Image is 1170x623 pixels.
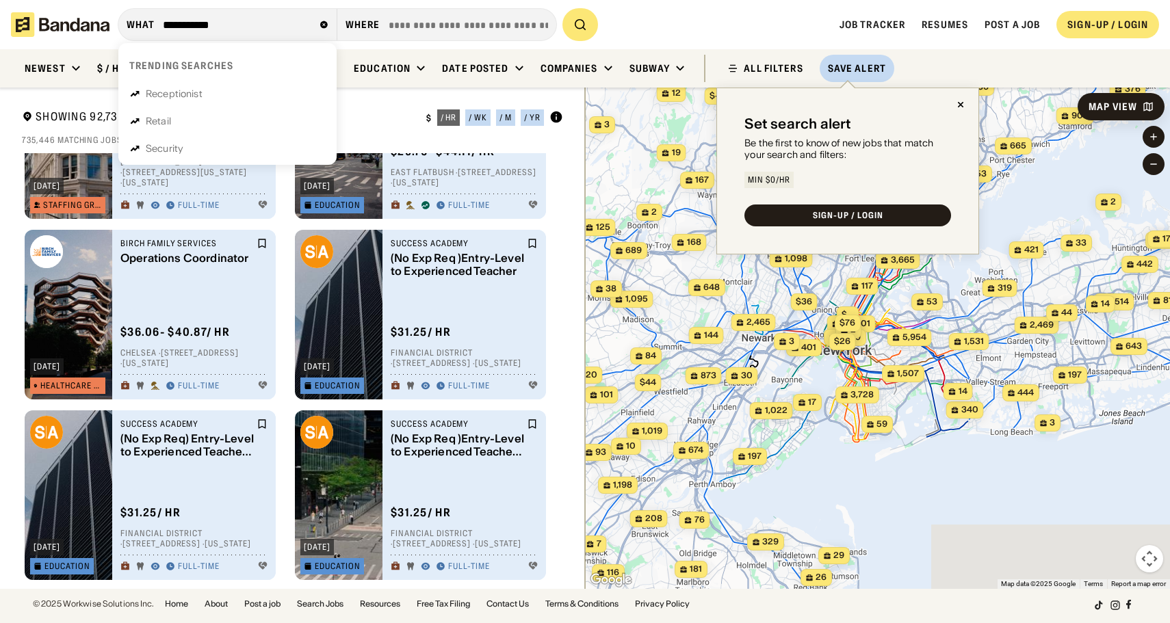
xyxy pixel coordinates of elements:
div: / wk [469,114,487,122]
div: Financial District · [STREET_ADDRESS] · [US_STATE] [391,528,538,549]
a: Job Tracker [840,18,905,31]
a: Terms (opens in new tab) [1084,580,1103,587]
div: Companies [541,62,598,75]
div: Map View [1089,102,1137,111]
img: Success Academy logo [300,416,333,449]
span: 3,728 [850,389,874,401]
div: Full-time [448,200,490,211]
span: 401 [801,342,816,354]
div: Full-time [178,200,220,211]
span: 84 [645,350,656,362]
span: 3 [1050,417,1055,429]
div: Education [315,562,361,570]
div: Financial District · [STREET_ADDRESS] · [US_STATE] [120,528,268,549]
div: [PERSON_NAME][GEOGRAPHIC_DATA] · [STREET_ADDRESS][US_STATE] · [US_STATE] [120,146,268,188]
div: [DATE] [304,182,330,190]
span: 3,665 [890,254,914,266]
span: 1,239 [839,332,861,343]
span: 643 [1126,341,1142,352]
div: SIGN-UP / LOGIN [1067,18,1148,31]
span: $44 [639,377,655,387]
span: 168 [686,237,701,248]
img: Success Academy logo [30,416,63,449]
div: $ / hour [97,62,140,75]
img: Google [588,571,634,589]
span: 442 [1136,259,1153,270]
div: East Flatbush · [STREET_ADDRESS] · [US_STATE] [391,167,538,188]
div: Newest [25,62,66,75]
div: Subway [629,62,671,75]
div: Success Academy [120,419,254,429]
div: Full-time [178,561,220,572]
a: Free Tax Filing [417,600,470,608]
span: 7 [596,538,601,550]
span: 689 [625,245,642,256]
span: 17 [808,397,816,408]
a: Privacy Policy [635,600,690,608]
span: 14 [1100,298,1109,310]
div: © 2025 Workwise Solutions Inc. [33,600,154,608]
span: 10 [626,440,636,452]
div: Where [346,18,380,31]
span: $26 [833,336,850,346]
div: Staffing Group [43,201,102,209]
div: Education [315,382,361,390]
span: 319 [997,282,1011,294]
div: Trending searches [129,59,233,72]
div: $ 31.25 / hr [391,505,451,520]
div: (No Exp Req )Entry-Level to Experienced Teacher - [GEOGRAPHIC_DATA] [391,432,524,458]
div: / m [499,114,512,122]
div: Save Alert [828,62,886,75]
span: 1,514 [1108,296,1128,308]
span: 2 [850,324,856,336]
a: Home [165,600,188,608]
span: 1,198 [613,479,632,491]
a: Resources [360,600,400,608]
img: Bandana logotype [11,12,109,37]
div: [DATE] [304,362,330,371]
div: ALL FILTERS [744,64,803,73]
span: 648 [703,282,720,293]
span: 208 [645,513,662,525]
img: Birch Family Services logo [30,235,63,268]
span: $-- [709,90,721,101]
div: Receptionist [146,89,203,98]
span: 36 [978,81,989,93]
span: 1,095 [625,293,647,305]
div: grid [22,153,562,589]
span: 2 [1110,196,1116,208]
div: $ 36.06 - $40.87 / hr [120,325,230,339]
span: 1,507 [897,368,919,380]
span: 340 [961,404,978,416]
span: 42,401 [842,318,870,330]
a: Terms & Conditions [545,600,619,608]
div: Success Academy [391,238,524,249]
span: 59 [876,419,887,430]
span: Map data ©2025 Google [1001,580,1076,587]
span: $-- [841,309,853,319]
div: Education [354,62,411,75]
span: 1,531 [963,336,983,347]
span: 33 [1076,237,1087,249]
span: 444 [1017,387,1034,399]
a: About [205,600,228,608]
span: 3 [604,119,610,131]
a: Report a map error [1111,580,1166,587]
div: $ 31.25 / hr [391,325,451,339]
div: / hr [441,114,457,122]
div: Showing 92,734 Verified Jobs [22,109,415,127]
div: Security [146,144,183,153]
span: 12 [671,88,680,99]
span: 3 [789,336,794,347]
div: Education [44,562,90,570]
span: Post a job [985,18,1040,31]
div: [DATE] [304,543,330,551]
span: 329 [762,536,779,548]
span: 101 [599,389,612,401]
span: 1,022 [764,405,787,416]
span: 376 [1124,83,1140,95]
div: / yr [524,114,541,122]
span: 903 [1071,110,1088,122]
span: $76 [840,317,855,328]
span: 181 [690,564,702,575]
